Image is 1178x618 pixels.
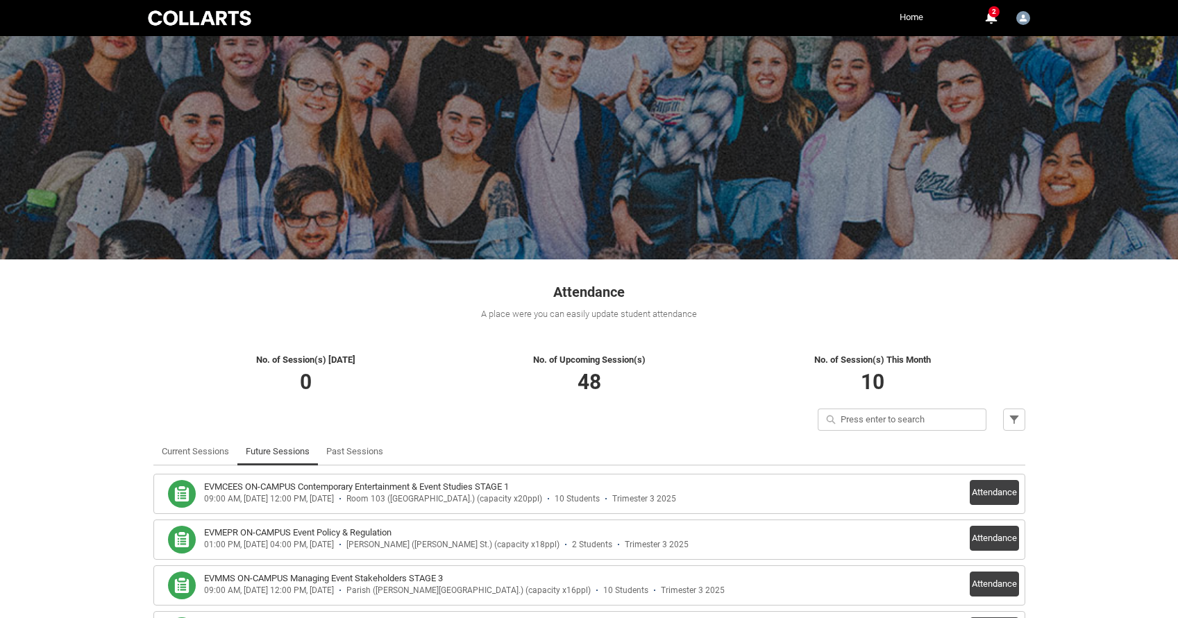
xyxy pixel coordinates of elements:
button: Attendance [970,526,1019,551]
div: [PERSON_NAME] ([PERSON_NAME] St.) (capacity x18ppl) [346,540,559,550]
div: 2 Students [572,540,612,550]
span: No. of Session(s) [DATE] [256,354,355,365]
button: 2 [982,10,999,26]
span: Attendance [553,284,625,300]
span: 0 [300,370,312,394]
div: Trimester 3 2025 [625,540,689,550]
span: 10 [861,370,884,394]
button: Filter [1003,409,1025,431]
div: Trimester 3 2025 [612,494,676,504]
li: Future Sessions [237,438,318,465]
div: 10 Students [603,585,648,596]
a: Current Sessions [162,438,229,465]
li: Current Sessions [153,438,237,465]
button: Attendance [970,480,1019,505]
h3: EVMMS ON-CAMPUS Managing Event Stakeholders STAGE 3 [204,572,443,585]
div: 10 Students [555,494,600,504]
button: User Profile Khat.Kerr [1013,6,1034,28]
img: Khat.Kerr [1016,11,1030,25]
a: Home [896,7,927,28]
div: Trimester 3 2025 [661,585,725,596]
div: 01:00 PM, [DATE] 04:00 PM, [DATE] [204,540,334,550]
span: No. of Session(s) This Month [814,354,931,365]
button: Attendance [970,572,1019,596]
input: Press enter to search [818,409,986,431]
a: Past Sessions [326,438,383,465]
h3: EVMEPR ON-CAMPUS Event Policy & Regulation [204,526,392,540]
span: No. of Upcoming Session(s) [533,354,646,365]
span: 2 [988,6,1000,17]
div: Parish ([PERSON_NAME][GEOGRAPHIC_DATA].) (capacity x16ppl) [346,585,591,596]
div: 09:00 AM, [DATE] 12:00 PM, [DATE] [204,585,334,596]
div: Room 103 ([GEOGRAPHIC_DATA].) (capacity x20ppl) [346,494,542,504]
a: Future Sessions [246,438,310,465]
h3: EVMCEES ON-CAMPUS Contemporary Entertainment & Event Studies STAGE 1 [204,480,509,494]
span: 48 [578,370,601,394]
div: 09:00 AM, [DATE] 12:00 PM, [DATE] [204,494,334,504]
div: A place were you can easily update student attendance [153,307,1025,321]
li: Past Sessions [318,438,392,465]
